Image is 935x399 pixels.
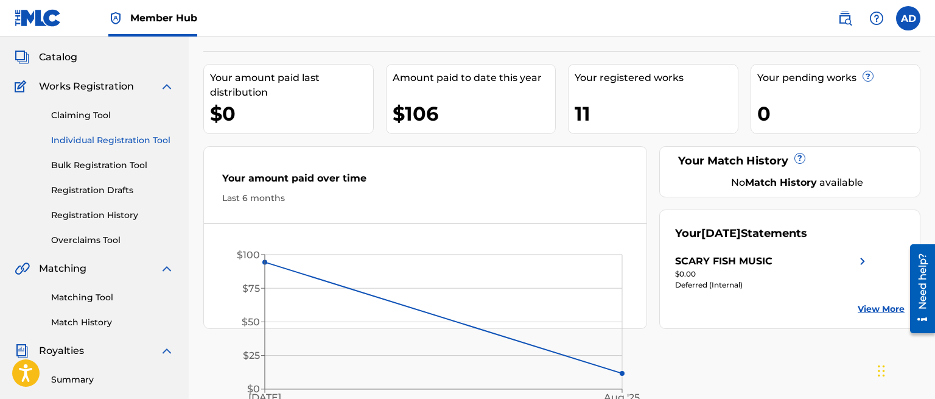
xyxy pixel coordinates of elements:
a: View More [858,303,905,316]
a: Bulk Registration Tool [51,159,174,172]
div: $106 [393,100,556,127]
span: Royalties [39,344,84,358]
img: expand [159,79,174,94]
div: 0 [757,100,920,127]
tspan: $50 [242,316,260,328]
img: Works Registration [15,79,30,94]
tspan: $25 [243,350,260,361]
img: Matching [15,261,30,276]
span: [DATE] [701,227,741,240]
iframe: Chat Widget [874,341,935,399]
a: Individual Registration Tool [51,134,174,147]
tspan: $100 [237,249,260,261]
img: Top Rightsholder [108,11,123,26]
span: Catalog [39,50,77,65]
div: Your Match History [675,153,905,169]
div: 11 [575,100,738,127]
iframe: Resource Center [901,239,935,339]
a: Registration History [51,209,174,222]
div: Drag [878,353,885,389]
div: Amount paid to date this year [393,71,556,85]
div: Your amount paid over time [222,171,628,192]
img: expand [159,344,174,358]
div: Your amount paid last distribution [210,71,373,100]
a: Claiming Tool [51,109,174,122]
tspan: $0 [247,383,260,395]
span: Works Registration [39,79,134,94]
span: Member Hub [130,11,197,25]
span: ? [863,71,873,81]
div: Help [864,6,889,30]
img: expand [159,261,174,276]
div: SCARY FISH MUSIC [675,254,772,269]
div: Your registered works [575,71,738,85]
a: Match History [51,316,174,329]
strong: Match History [745,177,817,188]
div: Your pending works [757,71,920,85]
img: right chevron icon [855,254,870,269]
a: Registration Drafts [51,184,174,197]
div: $0.00 [675,269,870,280]
tspan: $75 [242,283,260,294]
img: Catalog [15,50,29,65]
a: SCARY FISH MUSICright chevron icon$0.00Deferred (Internal) [675,254,870,291]
div: Your Statements [675,225,807,242]
div: User Menu [896,6,920,30]
a: Matching Tool [51,291,174,304]
img: MLC Logo [15,9,61,27]
a: Public Search [833,6,857,30]
a: Overclaims Tool [51,234,174,247]
img: Royalties [15,344,29,358]
span: ? [795,154,805,163]
div: No available [690,175,905,190]
div: Deferred (Internal) [675,280,870,291]
a: Summary [51,373,174,386]
span: Matching [39,261,86,276]
div: $0 [210,100,373,127]
img: help [869,11,884,26]
img: search [838,11,852,26]
div: Last 6 months [222,192,628,205]
a: CatalogCatalog [15,50,77,65]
